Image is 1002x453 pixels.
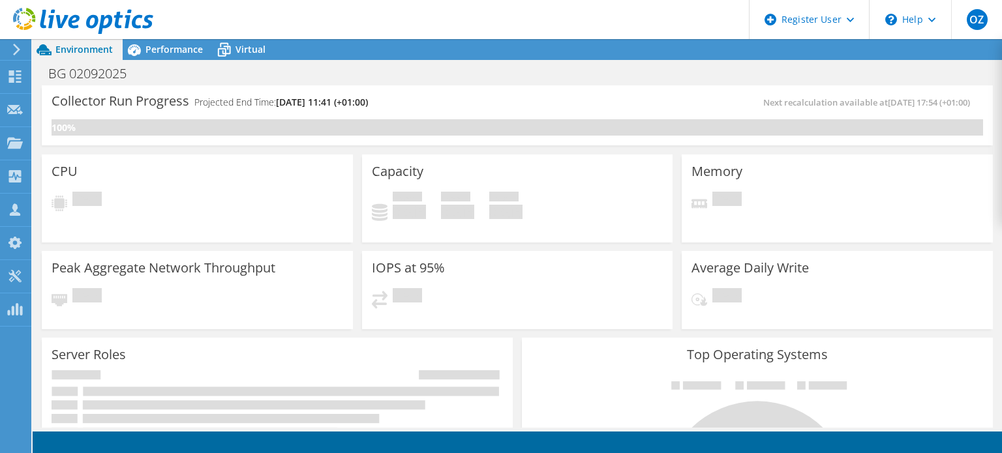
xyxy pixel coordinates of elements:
h3: CPU [52,164,78,179]
span: Pending [712,288,742,306]
h3: Capacity [372,164,423,179]
span: [DATE] 17:54 (+01:00) [888,96,970,108]
span: Total [489,192,519,205]
h3: IOPS at 95% [372,261,445,275]
span: [DATE] 11:41 (+01:00) [276,96,368,108]
span: Next recalculation available at [763,96,977,108]
span: Used [393,192,422,205]
h4: 0 GiB [393,205,426,219]
h3: Peak Aggregate Network Throughput [52,261,275,275]
h1: BG 02092025 [42,66,147,81]
span: Pending [712,192,742,209]
span: Environment [55,43,113,55]
span: Pending [393,288,422,306]
h4: 0 GiB [489,205,523,219]
span: Pending [72,288,102,306]
h3: Memory [691,164,742,179]
span: Performance [145,43,203,55]
span: Pending [72,192,102,209]
h3: Top Operating Systems [532,347,983,362]
h3: Average Daily Write [691,261,809,275]
span: Free [441,192,470,205]
h4: Projected End Time: [194,95,368,110]
h4: 0 GiB [441,205,474,219]
h3: Server Roles [52,347,126,362]
span: OZ [967,9,988,30]
span: Virtual [235,43,266,55]
svg: \n [885,14,897,25]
